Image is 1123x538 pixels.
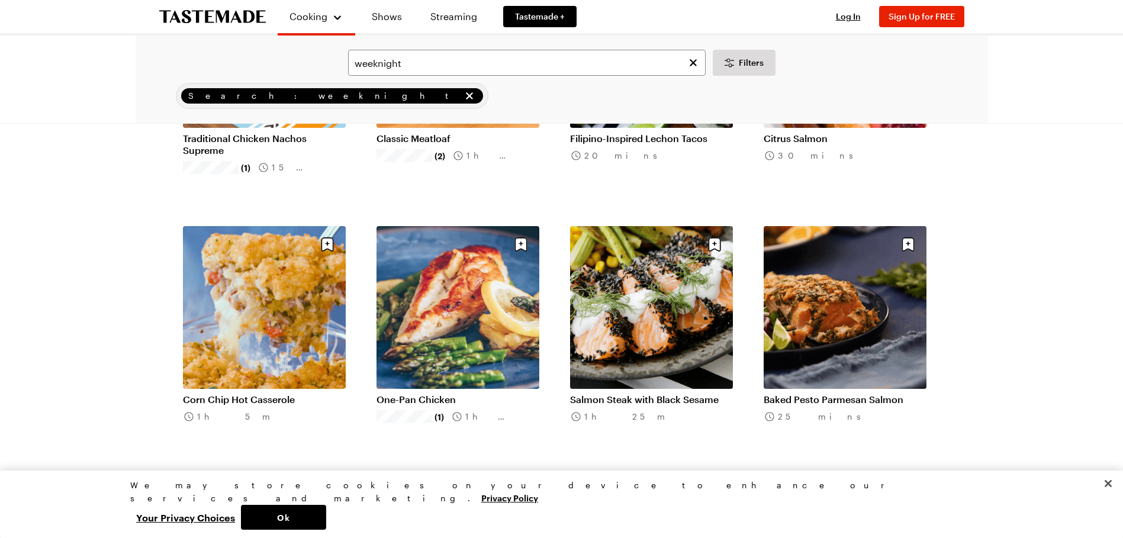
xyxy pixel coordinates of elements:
[825,11,872,22] button: Log In
[316,233,339,256] button: Save recipe
[289,5,343,28] button: Cooking
[289,11,327,22] span: Cooking
[570,133,733,144] a: Filipino-Inspired Lechon Tacos
[879,6,964,27] button: Sign Up for FREE
[1095,471,1121,497] button: Close
[188,89,461,102] span: Search: weeknight
[764,394,926,405] a: Baked Pesto Parmesan Salmon
[130,505,241,530] button: Your Privacy Choices
[481,492,538,503] a: More information about your privacy, opens in a new tab
[889,11,955,21] span: Sign Up for FREE
[897,233,919,256] button: Save recipe
[463,89,476,102] button: remove Search: weeknight
[377,394,539,405] a: One-Pan Chicken
[703,233,726,256] button: Save recipe
[503,6,577,27] a: Tastemade +
[241,505,326,530] button: Ok
[510,233,532,256] button: Save recipe
[570,394,733,405] a: Salmon Steak with Black Sesame
[687,56,700,69] button: Clear search
[713,50,776,76] button: Desktop filters
[183,133,346,156] a: Traditional Chicken Nachos Supreme
[739,57,764,69] span: Filters
[377,133,539,144] a: Classic Meatloaf
[764,133,926,144] a: Citrus Salmon
[836,11,861,21] span: Log In
[130,479,983,505] div: We may store cookies on your device to enhance our services and marketing.
[159,10,266,24] a: To Tastemade Home Page
[515,11,565,22] span: Tastemade +
[183,394,346,405] a: Corn Chip Hot Casserole
[130,479,983,530] div: Privacy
